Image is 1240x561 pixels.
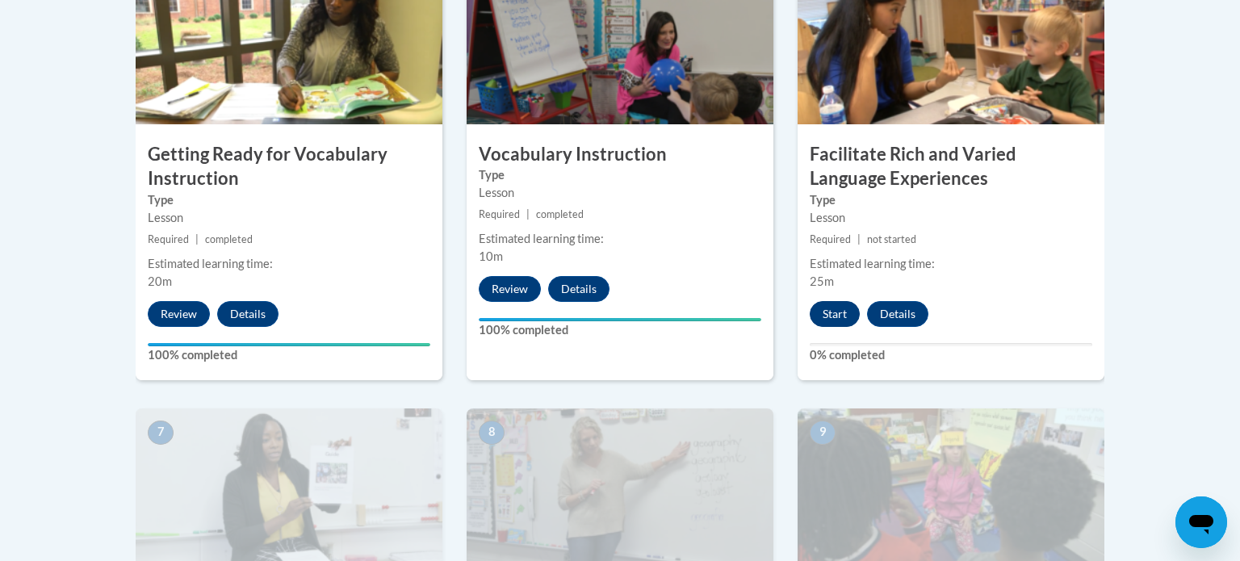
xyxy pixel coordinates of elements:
[148,233,189,245] span: Required
[195,233,199,245] span: |
[148,343,430,346] div: Your progress
[857,233,861,245] span: |
[810,346,1092,364] label: 0% completed
[136,142,442,192] h3: Getting Ready for Vocabulary Instruction
[467,142,773,167] h3: Vocabulary Instruction
[479,249,503,263] span: 10m
[148,421,174,445] span: 7
[810,191,1092,209] label: Type
[810,421,836,445] span: 9
[479,321,761,339] label: 100% completed
[536,208,584,220] span: completed
[217,301,279,327] button: Details
[205,233,253,245] span: completed
[810,274,834,288] span: 25m
[479,208,520,220] span: Required
[479,184,761,202] div: Lesson
[148,255,430,273] div: Estimated learning time:
[479,230,761,248] div: Estimated learning time:
[810,233,851,245] span: Required
[548,276,610,302] button: Details
[1175,496,1227,548] iframe: Button to launch messaging window
[810,301,860,327] button: Start
[479,276,541,302] button: Review
[148,346,430,364] label: 100% completed
[148,274,172,288] span: 20m
[810,255,1092,273] div: Estimated learning time:
[479,421,505,445] span: 8
[798,142,1104,192] h3: Facilitate Rich and Varied Language Experiences
[526,208,530,220] span: |
[867,301,928,327] button: Details
[867,233,916,245] span: not started
[148,191,430,209] label: Type
[810,209,1092,227] div: Lesson
[479,166,761,184] label: Type
[479,318,761,321] div: Your progress
[148,209,430,227] div: Lesson
[148,301,210,327] button: Review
